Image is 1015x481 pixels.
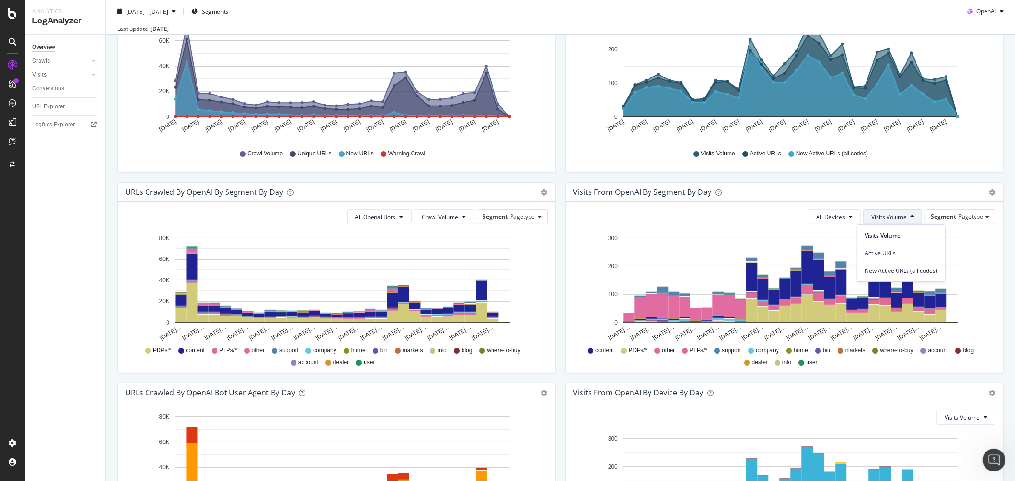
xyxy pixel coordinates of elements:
span: where-to-buy [880,346,914,355]
button: Crawl Volume [414,209,474,224]
span: company [756,346,779,355]
div: Last update [117,25,169,33]
span: content [186,346,205,355]
text: [DATE] [883,118,902,133]
text: 60K [159,439,169,445]
span: account [928,346,948,355]
button: Segments [187,4,232,19]
div: Logfiles Explorer [32,120,75,130]
text: [DATE] [365,118,384,133]
span: New Active URLs (all codes) [796,150,868,158]
div: A chart. [125,9,543,141]
text: [DATE] [790,118,809,133]
text: [DATE] [273,118,292,133]
img: website_grey.svg [15,25,23,32]
span: home [794,346,808,355]
span: All Devices [816,213,845,221]
text: 40K [159,464,169,471]
text: 40K [159,277,169,284]
div: gear [541,189,548,196]
span: All Openai Bots [355,213,396,221]
text: 60K [159,38,169,44]
img: tab_domain_overview_orange.svg [28,55,35,63]
div: Conversions [32,84,64,94]
text: [DATE] [158,118,177,133]
div: Crawls [32,56,50,66]
div: gear [989,390,995,396]
span: Crawl Volume [422,213,459,221]
div: A chart. [125,232,543,342]
text: [DATE] [412,118,431,133]
a: Conversions [32,84,99,94]
span: bin [380,346,388,355]
div: URL Explorer [32,102,65,112]
text: 0 [614,114,618,120]
span: New Active URLs (all codes) [865,267,937,275]
span: content [595,346,614,355]
span: PDPs/* [629,346,647,355]
a: Logfiles Explorer [32,120,99,130]
text: [DATE] [458,118,477,133]
span: info [782,358,791,366]
text: [DATE] [859,118,878,133]
text: 40K [159,63,169,69]
img: logo_orange.svg [15,15,23,23]
svg: A chart. [573,9,992,141]
span: Warning Crawl [388,150,425,158]
text: [DATE] [629,118,648,133]
text: [DATE] [606,118,625,133]
text: [DATE] [768,118,787,133]
span: PLPs/* [219,346,237,355]
span: PLPs/* [690,346,708,355]
span: New URLs [346,150,374,158]
div: gear [541,390,548,396]
span: Visits Volume [701,150,735,158]
div: LogAnalyzer [32,16,98,27]
span: Pagetype [958,212,983,221]
text: 20K [159,298,169,305]
span: info [438,346,447,355]
text: [DATE] [434,118,453,133]
svg: A chart. [573,232,992,342]
span: [DATE] - [DATE] [126,7,168,15]
button: Visits Volume [936,410,995,425]
span: Segment [931,212,956,221]
span: Segments [202,7,228,15]
span: home [351,346,365,355]
div: Visits from OpenAI By Segment By Day [573,187,712,197]
text: 80K [159,235,169,241]
text: 300 [608,435,617,442]
text: 200 [608,263,617,269]
a: Visits [32,70,89,80]
text: [DATE] [319,118,338,133]
text: [DATE] [837,118,856,133]
span: Unique URLs [297,150,331,158]
span: dealer [752,358,768,366]
span: support [722,346,741,355]
span: support [279,346,298,355]
div: URLs Crawled by OpenAI By Segment By Day [125,187,283,197]
div: Overview [32,42,55,52]
text: 100 [608,291,617,298]
div: Visits From OpenAI By Device By Day [573,388,704,397]
div: v 4.0.25 [27,15,47,23]
span: company [313,346,336,355]
text: [DATE] [204,118,223,133]
div: Domain Overview [38,56,85,62]
span: Visits Volume [865,231,937,240]
span: dealer [333,358,349,366]
span: Active URLs [865,249,937,258]
text: [DATE] [250,118,269,133]
text: 200 [608,463,617,470]
text: [DATE] [181,118,200,133]
text: [DATE] [699,118,718,133]
text: [DATE] [343,118,362,133]
text: [DATE] [929,118,948,133]
button: Visits Volume [863,209,922,224]
iframe: Intercom live chat [983,449,1005,471]
span: where-to-buy [487,346,521,355]
text: [DATE] [481,118,500,133]
span: user [806,358,817,366]
text: 60K [159,256,169,262]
